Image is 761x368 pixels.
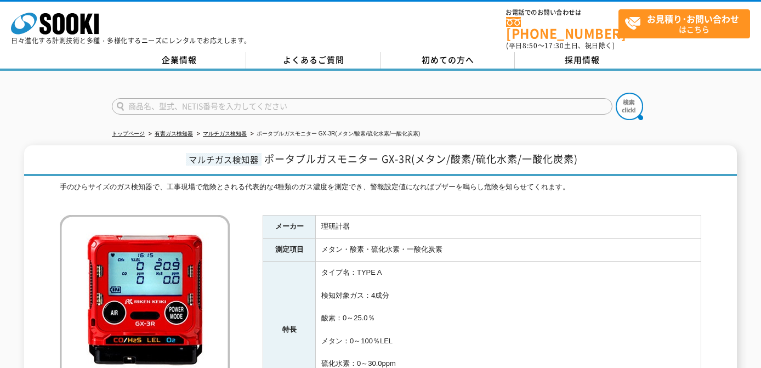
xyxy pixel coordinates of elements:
[506,9,618,16] span: お電話でのお問い合わせは
[506,17,618,39] a: [PHONE_NUMBER]
[11,37,251,44] p: 日々進化する計測技術と多種・多様化するニーズにレンタルでお応えします。
[60,182,701,205] div: 手のひらサイズのガス検知器で、工事現場で危険とされる代表的な4種類のガス濃度を測定でき、警報設定値になればブザーを鳴らし危険を知らせてくれます。
[316,239,701,262] td: メタン・酸素・硫化水素・一酸化炭素
[647,12,739,25] strong: お見積り･お問い合わせ
[618,9,750,38] a: お見積り･お問い合わせはこちら
[544,41,564,50] span: 17:30
[248,128,420,140] li: ポータブルガスモニター GX-3R(メタン/酸素/硫化水素/一酸化炭素)
[263,216,316,239] th: メーカー
[523,41,538,50] span: 8:50
[316,216,701,239] td: 理研計器
[112,98,612,115] input: 商品名、型式、NETIS番号を入力してください
[186,153,262,166] span: マルチガス検知器
[112,52,246,69] a: 企業情報
[506,41,615,50] span: (平日 ～ 土日、祝日除く)
[422,54,474,66] span: 初めての方へ
[624,10,749,37] span: はこちら
[380,52,515,69] a: 初めての方へ
[246,52,380,69] a: よくあるご質問
[616,93,643,120] img: btn_search.png
[155,131,193,137] a: 有害ガス検知器
[112,131,145,137] a: トップページ
[263,239,316,262] th: 測定項目
[264,151,578,166] span: ポータブルガスモニター GX-3R(メタン/酸素/硫化水素/一酸化炭素)
[203,131,247,137] a: マルチガス検知器
[515,52,649,69] a: 採用情報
